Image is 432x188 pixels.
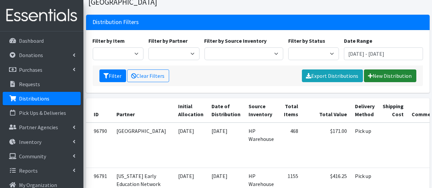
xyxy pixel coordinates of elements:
[174,123,208,168] td: [DATE]
[278,123,303,168] td: 468
[19,110,66,116] p: Pick Ups & Deliveries
[208,98,245,123] th: Date of Distribution
[3,164,81,177] a: Reports
[86,123,113,168] td: 96790
[288,37,325,45] label: Filter by Status
[3,135,81,149] a: Inventory
[245,98,278,123] th: Source Inventory
[3,92,81,105] a: Distributions
[127,69,169,82] a: Clear Filters
[303,123,351,168] td: $171.00
[3,77,81,91] a: Requests
[208,123,245,168] td: [DATE]
[113,98,174,123] th: Partner
[19,81,40,87] p: Requests
[204,37,267,45] label: Filter by Source Inventory
[364,69,416,82] a: New Distribution
[3,106,81,120] a: Pick Ups & Deliveries
[19,167,38,174] p: Reports
[351,123,379,168] td: Pick up
[3,63,81,76] a: Purchases
[19,37,44,44] p: Dashboard
[113,123,174,168] td: [GEOGRAPHIC_DATA]
[245,123,278,168] td: HP Warehouse
[99,69,126,82] button: Filter
[379,98,408,123] th: Shipping Cost
[3,150,81,163] a: Community
[19,139,41,145] p: Inventory
[344,47,423,60] input: January 1, 2011 - December 31, 2011
[86,98,113,123] th: ID
[19,66,42,73] p: Purchases
[19,95,49,102] p: Distributions
[278,98,303,123] th: Total Items
[3,4,81,27] img: HumanEssentials
[351,98,379,123] th: Delivery Method
[93,19,139,26] h3: Distribution Filters
[3,48,81,62] a: Donations
[3,121,81,134] a: Partner Agencies
[93,37,125,45] label: Filter by Item
[19,153,46,160] p: Community
[19,52,43,58] p: Donations
[174,98,208,123] th: Initial Allocation
[303,98,351,123] th: Total Value
[19,124,58,131] p: Partner Agencies
[148,37,187,45] label: Filter by Partner
[302,69,363,82] a: Export Distributions
[344,37,372,45] label: Date Range
[3,34,81,47] a: Dashboard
